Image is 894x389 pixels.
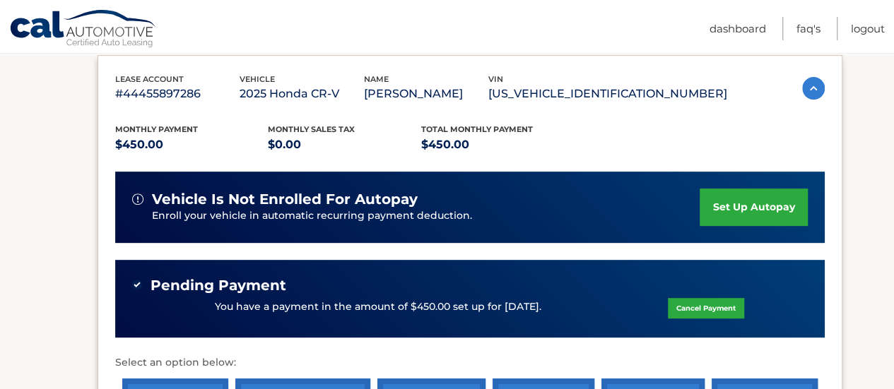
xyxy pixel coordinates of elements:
span: Monthly sales Tax [268,124,355,134]
p: $450.00 [421,135,575,155]
p: [PERSON_NAME] [364,84,488,104]
span: Pending Payment [151,277,286,294]
a: set up autopay [700,188,807,226]
img: accordion-active.svg [802,77,825,100]
p: Enroll your vehicle in automatic recurring payment deduction. [152,208,700,224]
p: $450.00 [115,135,269,155]
p: $0.00 [268,135,421,155]
img: check-green.svg [132,280,142,289]
p: #44455897286 [115,84,240,104]
p: Select an option below: [115,354,825,371]
p: You have a payment in the amount of $450.00 set up for [DATE]. [215,299,541,315]
span: vehicle [240,74,275,84]
p: 2025 Honda CR-V [240,84,364,104]
a: Dashboard [710,17,766,40]
span: Total Monthly Payment [421,124,533,134]
a: Logout [851,17,885,40]
span: Monthly Payment [115,124,198,134]
a: Cancel Payment [668,298,744,318]
img: alert-white.svg [132,193,143,205]
span: lease account [115,74,184,84]
a: Cal Automotive [9,9,158,50]
span: vehicle is not enrolled for autopay [152,191,418,208]
a: FAQ's [796,17,821,40]
span: vin [488,74,503,84]
span: name [364,74,389,84]
p: [US_VEHICLE_IDENTIFICATION_NUMBER] [488,84,727,104]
